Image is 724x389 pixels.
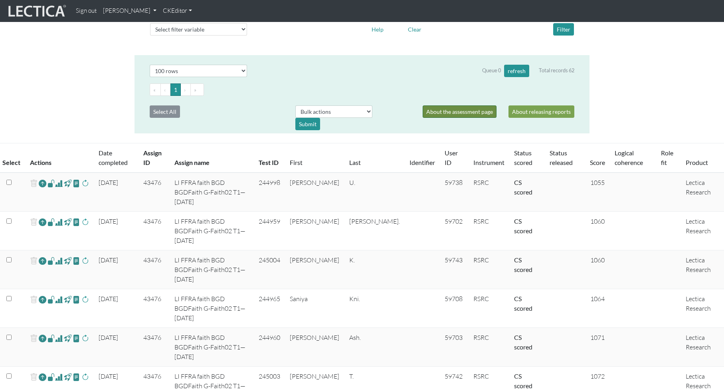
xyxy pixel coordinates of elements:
td: [PERSON_NAME]. [344,212,405,250]
a: Role fit [661,149,673,166]
span: view [64,179,71,188]
a: Status released [550,149,573,166]
td: Ash. [344,328,405,367]
span: view [47,295,55,304]
span: rescore [81,256,89,266]
span: delete [30,255,38,267]
span: view [64,256,71,265]
ul: Pagination [150,83,574,96]
td: LI FFRA faith BGD BGDFaith G-Faith02 T1—[DATE] [170,173,253,212]
td: LI FFRA faith BGD BGDFaith G-Faith02 T1—[DATE] [170,250,253,289]
div: Submit [295,118,320,130]
span: 1072 [590,372,605,380]
a: Logical coherence [615,149,643,166]
td: Lectica Research [681,289,724,328]
td: 59738 [440,173,469,212]
span: 1060 [590,256,605,264]
td: Lectica Research [681,173,724,212]
a: Sign out [73,3,100,19]
span: view [64,333,71,343]
a: User ID [445,149,458,166]
a: Completed = assessment has been completed; CS scored = assessment has been CLAS scored; LS scored... [514,333,532,351]
span: delete [30,216,38,228]
a: Completed = assessment has been completed; CS scored = assessment has been CLAS scored; LS scored... [514,179,532,196]
td: 43476 [138,289,170,328]
span: 1055 [590,179,605,187]
td: 59708 [440,289,469,328]
a: About the assessment page [423,105,497,118]
td: 59702 [440,212,469,250]
img: lecticalive [6,4,66,19]
span: view [47,372,55,381]
a: Reopen [39,294,46,306]
span: Analyst score [55,256,63,266]
td: [PERSON_NAME] [285,212,344,250]
span: Analyst score [55,179,63,188]
td: 59703 [440,328,469,367]
button: Select All [150,105,180,118]
a: Status scored [514,149,532,166]
th: Test ID [254,143,285,173]
span: 1071 [590,333,605,341]
td: RSRC [469,328,509,367]
td: 43476 [138,173,170,212]
span: view [73,256,80,265]
span: view [64,295,71,304]
td: 43476 [138,212,170,250]
span: view [64,372,71,381]
a: Identifier [409,159,435,166]
td: [PERSON_NAME] [285,173,344,212]
td: Lectica Research [681,250,724,289]
td: 59743 [440,250,469,289]
a: Product [686,159,708,166]
td: 43476 [138,250,170,289]
td: [PERSON_NAME] [285,328,344,367]
td: 244959 [254,212,285,250]
td: Lectica Research [681,328,724,367]
a: Completed = assessment has been completed; CS scored = assessment has been CLAS scored; LS scored... [514,295,532,312]
button: Go to page 1 [170,83,181,96]
span: 1060 [590,217,605,225]
a: Help [368,25,387,32]
td: [DATE] [94,289,138,328]
button: refresh [504,65,529,77]
a: Completed = assessment has been completed; CS scored = assessment has been CLAS scored; LS scored... [514,256,532,273]
a: Reopen [39,333,46,344]
span: view [47,217,55,226]
td: [PERSON_NAME] [285,250,344,289]
span: rescore [81,179,89,188]
span: delete [30,178,38,189]
a: About releasing reports [508,105,574,118]
a: [PERSON_NAME] [100,3,160,19]
td: [DATE] [94,212,138,250]
td: [DATE] [94,328,138,367]
td: 244998 [254,173,285,212]
td: [DATE] [94,250,138,289]
span: Analyst score [55,217,63,227]
span: Analyst score [55,372,63,382]
td: 244965 [254,289,285,328]
th: Actions [25,143,94,173]
span: view [73,217,80,226]
span: rescore [81,217,89,227]
th: Assign ID [138,143,170,173]
td: Lectica Research [681,212,724,250]
span: 1064 [590,295,605,303]
span: view [47,333,55,343]
span: view [64,217,71,226]
button: Filter [553,23,574,36]
span: rescore [81,372,89,382]
span: rescore [81,295,89,304]
a: Score [590,159,605,166]
span: view [47,256,55,265]
td: RSRC [469,212,509,250]
span: view [73,333,80,343]
span: delete [30,294,38,306]
a: Last [349,159,361,166]
button: Help [368,23,387,36]
a: Reopen [39,371,46,383]
span: Analyst score [55,333,63,343]
td: U. [344,173,405,212]
div: Queue 0 Total records 62 [482,65,574,77]
a: First [290,159,303,166]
